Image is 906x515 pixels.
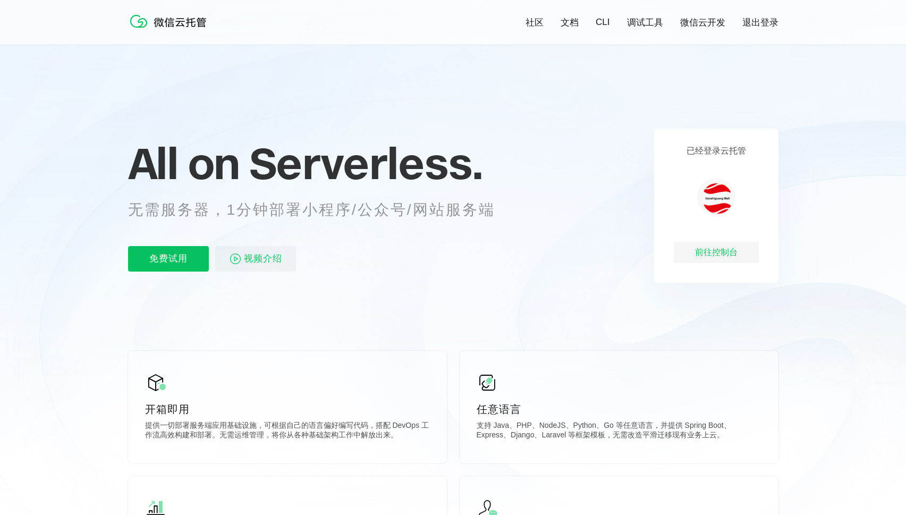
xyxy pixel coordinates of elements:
p: 无需服务器，1分钟部署小程序/公众号/网站服务端 [128,199,515,221]
img: video_play.svg [229,252,242,265]
span: All on [128,137,239,190]
p: 开箱即用 [145,402,430,417]
a: CLI [596,17,609,28]
a: 文档 [561,16,579,29]
p: 任意语言 [477,402,761,417]
a: 调试工具 [627,16,663,29]
p: 支持 Java、PHP、NodeJS、Python、Go 等任意语言，并提供 Spring Boot、Express、Django、Laravel 等框架模板，无需改造平滑迁移现有业务上云。 [477,421,761,442]
span: 视频介绍 [244,246,282,272]
a: 退出登录 [742,16,778,29]
a: 微信云托管 [128,24,213,33]
p: 已经登录云托管 [687,146,746,157]
div: 前往控制台 [674,242,759,263]
img: 微信云托管 [128,11,213,32]
p: 免费试用 [128,246,209,272]
a: 微信云开发 [680,16,725,29]
span: Serverless. [249,137,482,190]
a: 社区 [526,16,544,29]
p: 提供一切部署服务端应用基础设施，可根据自己的语言偏好编写代码，搭配 DevOps 工作流高效构建和部署。无需运维管理，将你从各种基础架构工作中解放出来。 [145,421,430,442]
